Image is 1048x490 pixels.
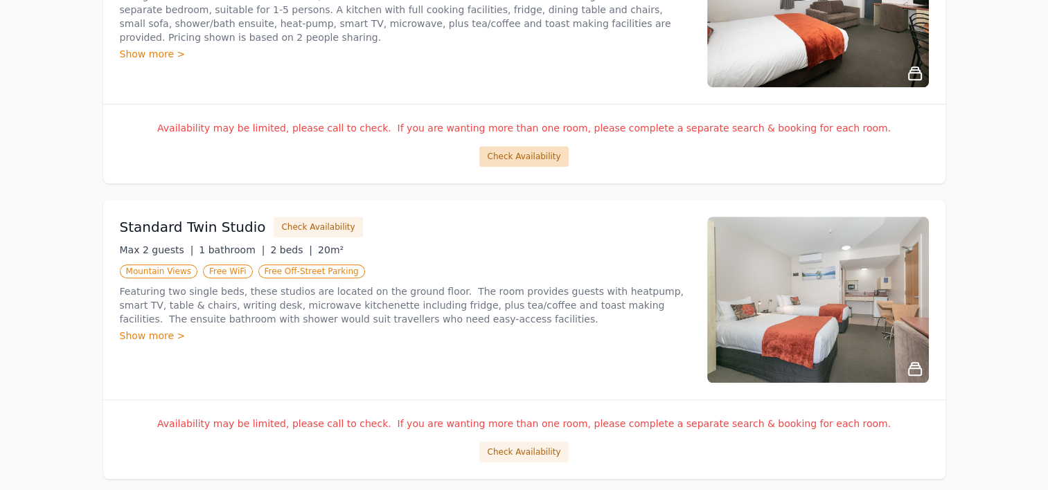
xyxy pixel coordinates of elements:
p: Featuring two single beds, these studios are located on the ground floor. The room provides guest... [120,284,691,326]
h3: Standard Twin Studio [120,217,266,237]
span: Free WiFi [203,264,253,278]
button: Check Availability [274,217,362,237]
p: Availability may be limited, please call to check. If you are wanting more than one room, please ... [120,121,929,135]
div: Show more > [120,47,691,61]
span: Max 2 guests | [120,244,194,255]
span: Mountain Views [120,264,197,278]
span: 1 bathroom | [199,244,265,255]
div: Show more > [120,329,691,343]
button: Check Availability [479,146,568,167]
span: Free Off-Street Parking [258,264,365,278]
p: Availability may be limited, please call to check. If you are wanting more than one room, please ... [120,417,929,430]
span: 2 beds | [270,244,312,255]
span: 20m² [318,244,344,255]
button: Check Availability [479,442,568,462]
